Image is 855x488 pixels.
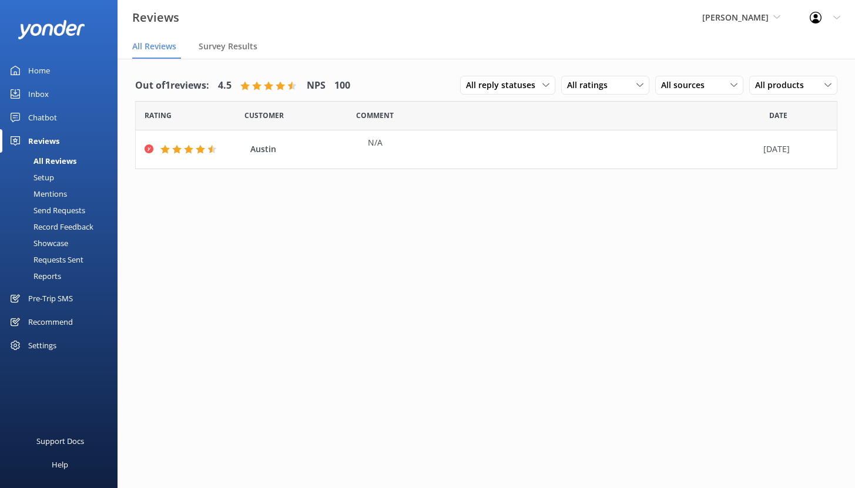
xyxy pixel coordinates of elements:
[368,136,757,149] div: N/A
[356,110,394,121] span: Question
[7,169,54,186] div: Setup
[28,310,73,334] div: Recommend
[28,82,49,106] div: Inbox
[7,218,93,235] div: Record Feedback
[702,12,769,23] span: [PERSON_NAME]
[7,186,67,202] div: Mentions
[7,153,76,169] div: All Reviews
[135,78,209,93] h4: Out of 1 reviews:
[7,268,61,284] div: Reports
[769,110,787,121] span: Date
[7,251,83,268] div: Requests Sent
[199,41,257,52] span: Survey Results
[132,41,176,52] span: All Reviews
[145,110,172,121] span: Date
[28,334,56,357] div: Settings
[567,79,615,92] span: All ratings
[763,143,822,156] div: [DATE]
[218,78,232,93] h4: 4.5
[7,218,118,235] a: Record Feedback
[7,235,118,251] a: Showcase
[28,287,73,310] div: Pre-Trip SMS
[28,59,50,82] div: Home
[7,202,85,218] div: Send Requests
[7,268,118,284] a: Reports
[52,453,68,476] div: Help
[28,106,57,129] div: Chatbot
[307,78,326,93] h4: NPS
[7,202,118,218] a: Send Requests
[334,78,350,93] h4: 100
[7,186,118,202] a: Mentions
[28,129,59,153] div: Reviews
[7,235,68,251] div: Showcase
[466,79,542,92] span: All reply statuses
[244,110,284,121] span: Date
[7,251,118,268] a: Requests Sent
[7,169,118,186] a: Setup
[250,143,362,156] span: Austin
[18,20,85,39] img: yonder-white-logo.png
[661,79,712,92] span: All sources
[7,153,118,169] a: All Reviews
[36,429,84,453] div: Support Docs
[132,8,179,27] h3: Reviews
[755,79,811,92] span: All products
